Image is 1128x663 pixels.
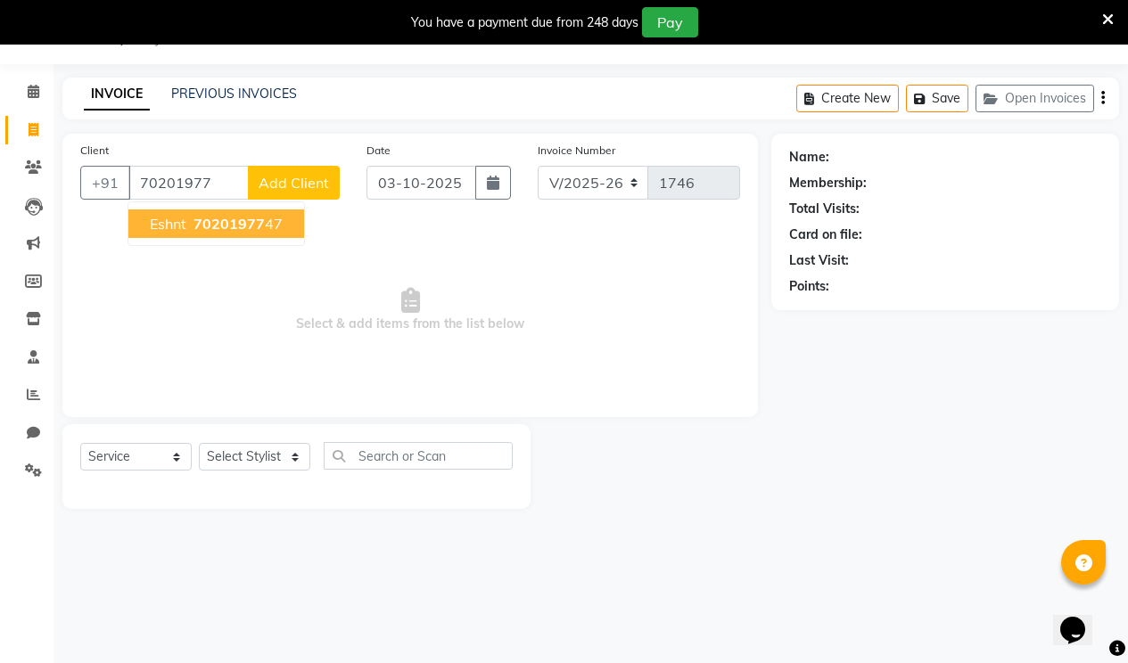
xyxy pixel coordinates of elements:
[642,7,698,37] button: Pay
[193,215,265,233] span: 70201977
[789,200,860,218] div: Total Visits:
[366,143,391,159] label: Date
[248,166,340,200] button: Add Client
[171,86,297,102] a: PREVIOUS INVOICES
[80,143,109,159] label: Client
[324,442,513,470] input: Search or Scan
[789,148,829,167] div: Name:
[411,13,638,32] div: You have a payment due from 248 days
[128,166,249,200] input: Search by Name/Mobile/Email/Code
[906,85,968,112] button: Save
[789,225,862,244] div: Card on file:
[789,277,829,296] div: Points:
[796,85,899,112] button: Create New
[259,174,329,192] span: Add Client
[190,215,283,233] ngb-highlight: 47
[976,85,1094,112] button: Open Invoices
[80,166,130,200] button: +91
[789,174,867,192] div: Membership:
[1053,592,1110,645] iframe: chat widget
[538,143,615,159] label: Invoice Number
[80,221,740,399] span: Select & add items from the list below
[84,78,150,110] a: INVOICE
[789,251,849,270] div: Last Visit:
[150,215,186,233] span: eshnt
